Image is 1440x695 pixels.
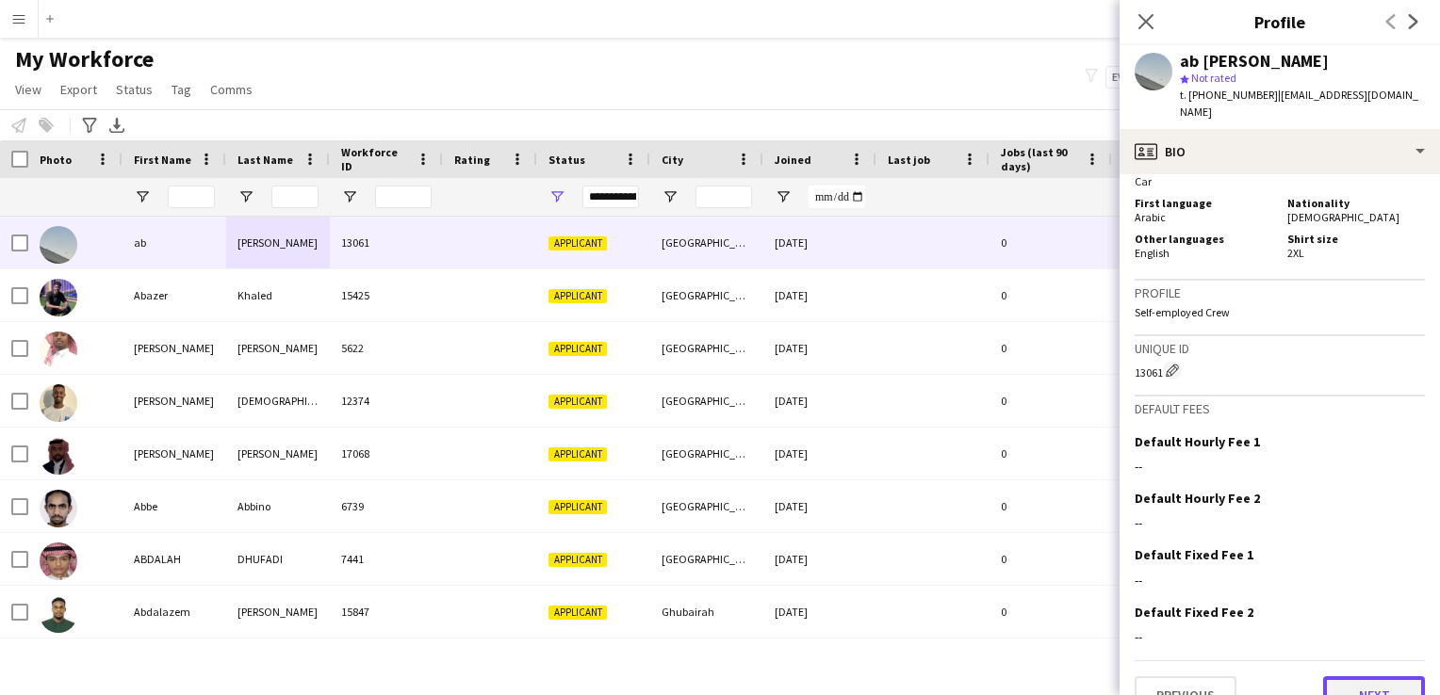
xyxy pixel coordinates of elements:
span: Applicant [548,447,607,461]
h5: First language [1135,196,1272,210]
img: Abazer Khaled [40,279,77,316]
div: 0 [990,480,1112,532]
span: Applicant [548,553,607,567]
img: Abbas Mohammed sherif [40,384,77,422]
div: 17068 [330,428,443,479]
div: [DATE] [763,428,876,479]
div: [DATE] [763,480,876,532]
span: Car [1135,174,1152,188]
a: Tag [164,77,199,102]
button: Open Filter Menu [237,188,254,205]
span: View [15,81,41,98]
span: Workforce ID [341,145,409,173]
div: Abazer [123,269,226,321]
div: 15425 [330,269,443,321]
span: Last Name [237,153,293,167]
div: 15405 [330,638,443,690]
span: Applicant [548,606,607,620]
div: -- [1135,628,1425,645]
span: Jobs (last 90 days) [1001,145,1078,173]
a: View [8,77,49,102]
div: Ghubairah [650,586,763,638]
h3: Unique ID [1135,340,1425,357]
h3: Profile [1135,284,1425,301]
app-action-btn: Export XLSX [106,114,128,137]
div: [GEOGRAPHIC_DATA] [650,375,763,427]
span: Photo [40,153,72,167]
span: Tag [172,81,191,98]
span: [DEMOGRAPHIC_DATA] [1287,210,1399,224]
div: [DATE] [763,322,876,374]
div: Abbe [123,480,226,532]
div: Bio [1120,129,1440,174]
div: Khaled [226,269,330,321]
button: Open Filter Menu [134,188,151,205]
span: My Workforce [15,45,154,73]
img: ab osama [40,226,77,264]
input: Workforce ID Filter Input [375,186,432,208]
div: 0 [990,322,1112,374]
h3: Default fees [1135,400,1425,417]
span: Joined [775,153,811,167]
input: First Name Filter Input [168,186,215,208]
div: 0 [990,586,1112,638]
input: Last Name Filter Input [271,186,319,208]
h5: Other languages [1135,232,1272,246]
h5: Nationality [1287,196,1425,210]
div: [GEOGRAPHIC_DATA] [650,480,763,532]
div: [GEOGRAPHIC_DATA] [650,533,763,585]
span: English [1135,246,1170,260]
span: Status [116,81,153,98]
div: [PERSON_NAME] [226,586,330,638]
span: Export [60,81,97,98]
div: [PERSON_NAME] [123,375,226,427]
div: [GEOGRAPHIC_DATA] [650,322,763,374]
span: Applicant [548,289,607,303]
span: t. [PHONE_NUMBER] [1180,88,1278,102]
img: ABDALAH DHUFADI [40,542,77,580]
app-action-btn: Advanced filters [78,114,101,137]
div: 0 [990,638,1112,690]
div: 12374 [330,375,443,427]
div: [GEOGRAPHIC_DATA] [650,269,763,321]
button: Everyone6,198 [1105,66,1200,89]
div: 0 [990,428,1112,479]
div: 0 [990,269,1112,321]
input: Joined Filter Input [809,186,865,208]
div: 0 [990,217,1112,268]
span: Arabic [1135,210,1166,224]
h3: Profile [1120,9,1440,34]
img: Abbe Abbino [40,490,77,527]
span: | [EMAIL_ADDRESS][DOMAIN_NAME] [1180,88,1418,119]
div: 15847 [330,586,443,638]
div: [PERSON_NAME] [123,322,226,374]
div: 5622 [330,322,443,374]
div: [DEMOGRAPHIC_DATA][PERSON_NAME] [226,375,330,427]
div: [PERSON_NAME] [123,428,226,479]
span: Status [548,153,585,167]
span: Not rated [1191,71,1236,85]
div: -- [1135,572,1425,589]
div: Abdalgawi [123,638,226,690]
div: [DATE] [763,269,876,321]
div: [DATE] [763,533,876,585]
div: [DATE] [763,375,876,427]
div: 13061 [1135,361,1425,380]
span: Applicant [548,395,607,409]
div: 6739 [330,480,443,532]
div: Abbino [226,480,330,532]
div: [PERSON_NAME] [226,217,330,268]
span: 2XL [1287,246,1304,260]
div: [GEOGRAPHIC_DATA] [650,638,763,690]
a: Comms [203,77,260,102]
p: Self-employed Crew [1135,305,1425,319]
span: Last job [888,153,930,167]
span: Applicant [548,236,607,251]
div: DHUFADI [226,533,330,585]
div: [PERSON_NAME] [226,638,330,690]
div: [GEOGRAPHIC_DATA] [650,217,763,268]
input: City Filter Input [695,186,752,208]
a: Status [108,77,160,102]
button: Open Filter Menu [548,188,565,205]
button: Open Filter Menu [775,188,792,205]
